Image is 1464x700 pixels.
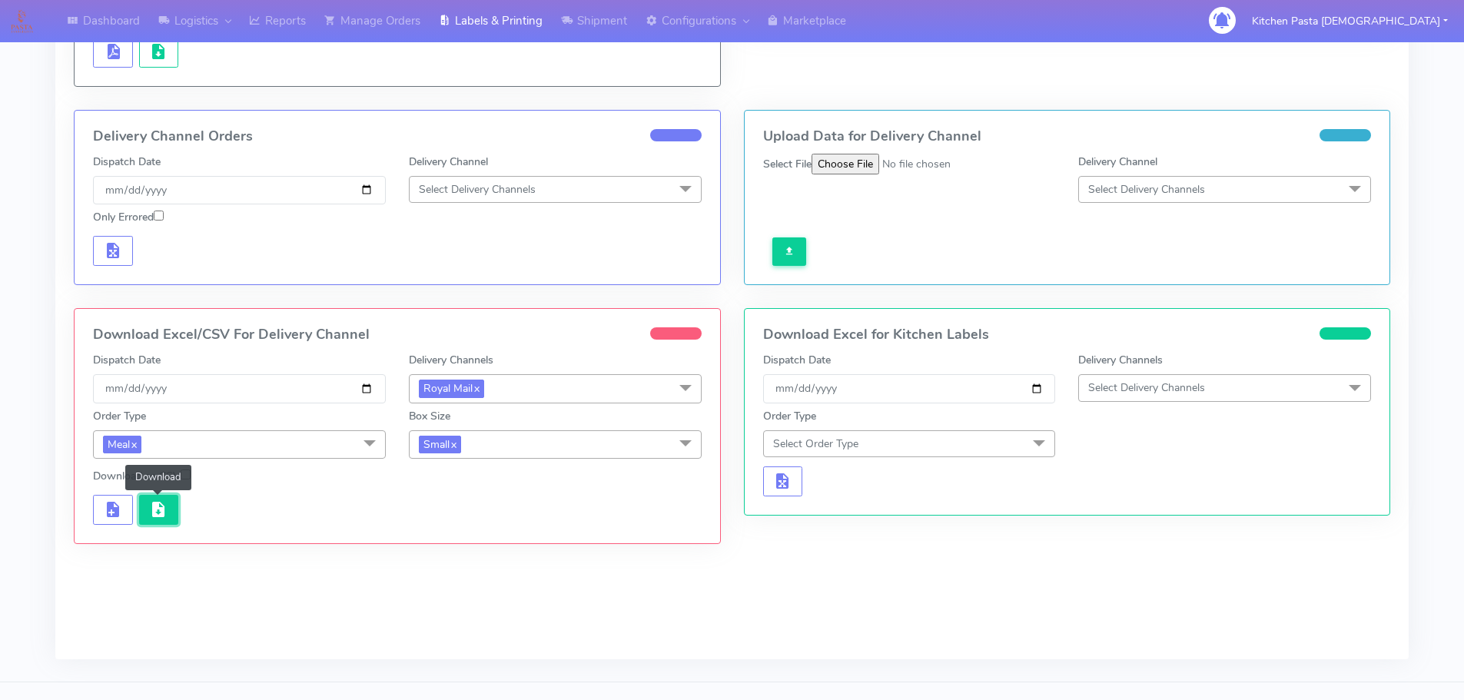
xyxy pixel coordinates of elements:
label: Select File [763,156,812,172]
span: Select Delivery Channels [419,182,536,197]
h4: Delivery Channel Orders [93,129,702,144]
a: x [473,380,480,396]
span: Royal Mail [419,380,484,397]
h4: Upload Data for Delivery Channel [763,129,1372,144]
label: Delivery Channels [409,352,493,368]
span: Select Order Type [773,436,858,451]
label: Dispatch Date [93,352,161,368]
label: Box Size [409,408,450,424]
label: Delivery Channels [1078,352,1163,368]
button: Kitchen Pasta [DEMOGRAPHIC_DATA] [1240,5,1459,37]
a: x [130,436,137,452]
label: Only Errored [93,209,164,225]
span: Select Delivery Channels [1088,182,1205,197]
input: Only Errored [154,211,164,221]
label: Download as CSV [93,468,191,484]
span: Small [419,436,461,453]
input: Download as CSV [181,469,191,479]
h4: Download Excel/CSV For Delivery Channel [93,327,702,343]
h4: Download Excel for Kitchen Labels [763,327,1372,343]
label: Dispatch Date [93,154,161,170]
label: Order Type [93,408,146,424]
a: x [450,436,456,452]
span: Meal [103,436,141,453]
label: Delivery Channel [1078,154,1157,170]
span: Select Delivery Channels [1088,380,1205,395]
label: Delivery Channel [409,154,488,170]
label: Order Type [763,408,816,424]
label: Dispatch Date [763,352,831,368]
